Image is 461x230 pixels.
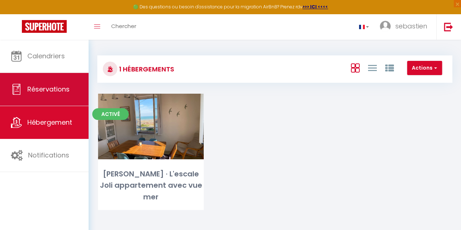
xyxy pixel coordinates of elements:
img: ... [380,21,391,32]
a: Vue par Groupe [385,62,394,74]
span: Réservations [27,85,70,94]
span: Activé [92,108,129,120]
h3: 1 Hébergements [117,61,174,77]
img: logout [444,22,453,31]
button: Actions [407,61,442,75]
span: Hébergement [27,118,72,127]
a: Vue en Box [351,62,359,74]
span: Calendriers [27,51,65,61]
img: Super Booking [22,20,67,33]
div: [PERSON_NAME] · L'escale Joli appartement avec vue mer [98,168,204,203]
span: Notifications [28,151,69,160]
span: Chercher [111,22,136,30]
a: Chercher [106,14,142,40]
span: sebastien [395,22,427,31]
a: Vue en Liste [368,62,376,74]
a: >>> ICI <<<< [302,4,328,10]
a: ... sebastien [374,14,436,40]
